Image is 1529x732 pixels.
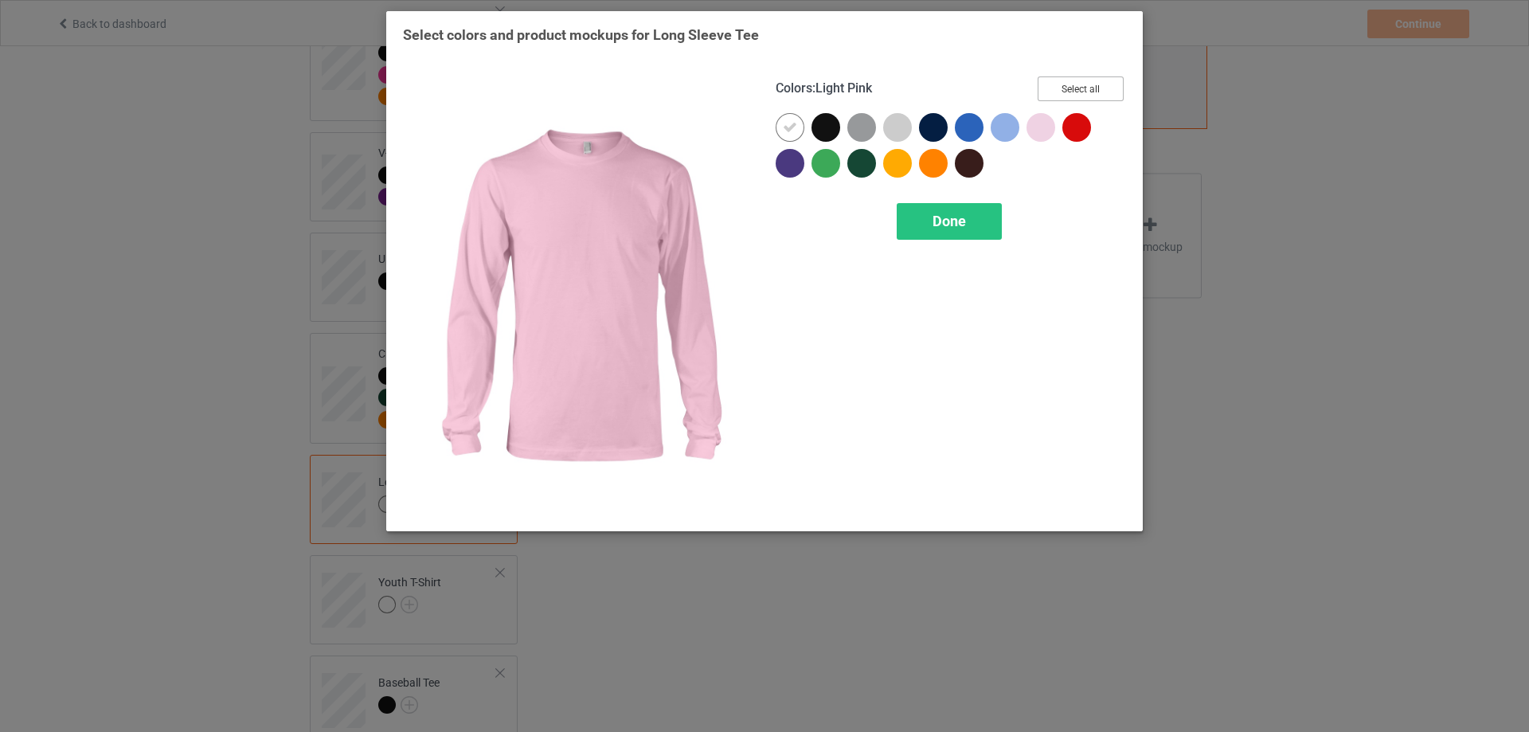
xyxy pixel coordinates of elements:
[776,80,872,97] h4: :
[1038,76,1124,101] button: Select all
[815,80,872,96] span: Light Pink
[933,213,966,229] span: Done
[403,76,753,515] img: regular.jpg
[776,80,812,96] span: Colors
[403,26,759,43] span: Select colors and product mockups for Long Sleeve Tee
